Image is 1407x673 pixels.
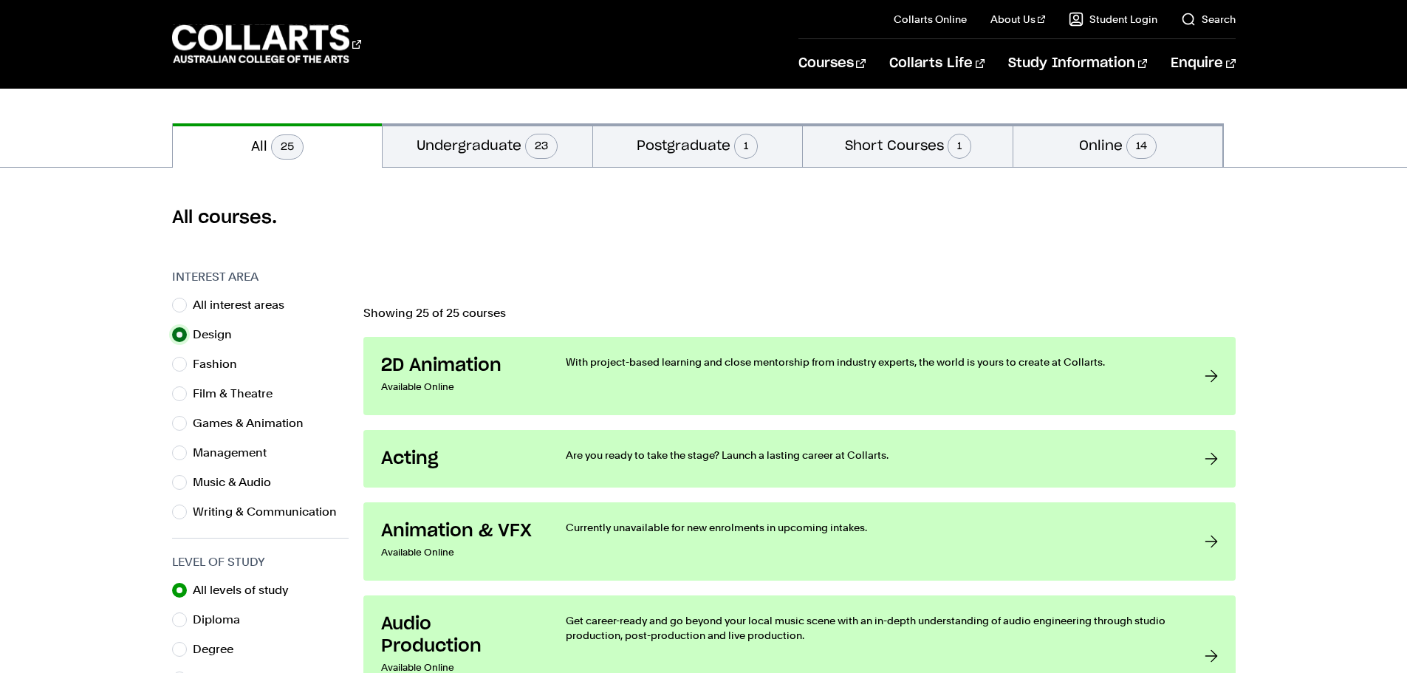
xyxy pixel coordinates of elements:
button: Short Courses1 [803,123,1013,167]
h3: 2D Animation [381,355,536,377]
label: All interest areas [193,295,296,315]
a: Student Login [1069,12,1157,27]
a: Animation & VFX Available Online Currently unavailable for new enrolments in upcoming intakes. [363,502,1236,581]
a: Acting Are you ready to take the stage? Launch a lasting career at Collarts. [363,430,1236,488]
h2: All courses. [172,206,1236,230]
span: 14 [1126,134,1157,159]
button: All25 [173,123,383,168]
button: Undergraduate23 [383,123,592,167]
span: 1 [948,134,971,159]
label: Games & Animation [193,413,315,434]
div: Go to homepage [172,23,361,65]
button: Postgraduate1 [593,123,803,167]
label: Writing & Communication [193,502,349,522]
a: Courses [798,39,866,88]
p: Available Online [381,377,536,397]
p: Currently unavailable for new enrolments in upcoming intakes. [566,520,1175,535]
h3: Level of Study [172,553,349,571]
p: Available Online [381,542,536,563]
h3: Interest Area [172,268,349,286]
p: With project-based learning and close mentorship from industry experts, the world is yours to cre... [566,355,1175,369]
button: Online14 [1013,123,1223,167]
span: 23 [525,134,558,159]
a: Collarts Life [889,39,985,88]
label: Music & Audio [193,472,283,493]
p: Showing 25 of 25 courses [363,307,1236,319]
a: 2D Animation Available Online With project-based learning and close mentorship from industry expe... [363,337,1236,415]
label: Diploma [193,609,252,630]
h3: Animation & VFX [381,520,536,542]
a: Enquire [1171,39,1235,88]
a: Search [1181,12,1236,27]
p: Are you ready to take the stage? Launch a lasting career at Collarts. [566,448,1175,462]
h3: Acting [381,448,536,470]
a: Collarts Online [894,12,967,27]
label: Degree [193,639,245,660]
a: About Us [990,12,1045,27]
label: Film & Theatre [193,383,284,404]
label: Fashion [193,354,249,375]
label: All levels of study [193,580,301,601]
a: Study Information [1008,39,1147,88]
h3: Audio Production [381,613,536,657]
span: 25 [271,134,304,160]
label: Design [193,324,244,345]
p: Get career-ready and go beyond your local music scene with an in-depth understanding of audio eng... [566,613,1175,643]
label: Management [193,443,278,463]
span: 1 [734,134,758,159]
